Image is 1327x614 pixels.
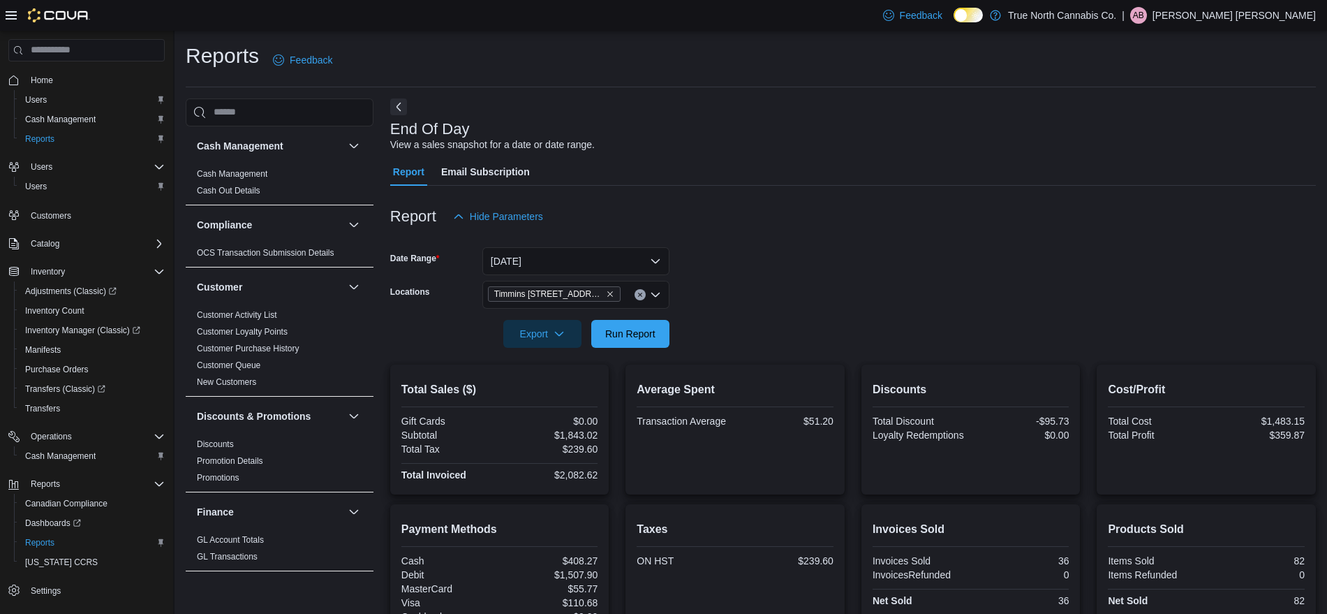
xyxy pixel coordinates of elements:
[25,263,165,280] span: Inventory
[900,8,942,22] span: Feedback
[197,139,343,153] button: Cash Management
[197,309,277,321] span: Customer Activity List
[197,327,288,337] a: Customer Loyalty Points
[1130,7,1147,24] div: Austen Bourgon
[503,430,598,441] div: $1,843.02
[393,158,424,186] span: Report
[873,430,968,441] div: Loyalty Redemptions
[14,90,170,110] button: Users
[441,158,530,186] span: Email Subscription
[20,92,165,108] span: Users
[290,53,332,67] span: Feedback
[20,283,122,300] a: Adjustments (Classic)
[25,133,54,145] span: Reports
[20,111,101,128] a: Cash Management
[1108,381,1305,398] h2: Cost/Profit
[31,161,52,173] span: Users
[14,360,170,379] button: Purchase Orders
[25,537,54,548] span: Reports
[25,451,96,462] span: Cash Management
[25,344,61,356] span: Manifests
[738,555,833,567] div: $239.60
[974,416,1069,427] div: -$95.73
[25,325,140,336] span: Inventory Manager (Classic)
[447,203,549,231] button: Hide Parameters
[401,597,497,608] div: Visa
[20,302,165,319] span: Inventory Count
[25,94,47,105] span: Users
[3,474,170,494] button: Reports
[637,521,833,538] h2: Taxes
[974,430,1069,441] div: $0.00
[31,478,60,490] span: Reports
[25,582,165,599] span: Settings
[197,280,242,294] h3: Customer
[267,46,338,74] a: Feedback
[25,583,66,599] a: Settings
[197,409,343,423] button: Discounts & Promotions
[1108,569,1203,580] div: Items Refunded
[31,210,71,221] span: Customers
[346,217,362,233] button: Compliance
[197,310,277,320] a: Customer Activity List
[503,444,598,455] div: $239.60
[3,205,170,225] button: Customers
[974,595,1069,606] div: 36
[20,111,165,128] span: Cash Management
[20,400,165,417] span: Transfers
[25,71,165,89] span: Home
[197,247,334,258] span: OCS Transaction Submission Details
[873,555,968,567] div: Invoices Sold
[197,168,267,180] span: Cash Management
[25,114,96,125] span: Cash Management
[25,383,105,395] span: Transfers (Classic)
[14,321,170,340] a: Inventory Manager (Classic)
[197,473,239,483] a: Promotions
[20,400,66,417] a: Transfers
[20,283,165,300] span: Adjustments (Classic)
[31,266,65,277] span: Inventory
[390,253,440,264] label: Date Range
[31,75,53,86] span: Home
[20,131,60,147] a: Reports
[401,469,466,481] strong: Total Invoiced
[197,584,241,598] h3: Inventory
[14,553,170,572] button: [US_STATE] CCRS
[25,428,77,445] button: Operations
[401,444,497,455] div: Total Tax
[25,557,98,568] span: [US_STATE] CCRS
[25,518,81,529] span: Dashboards
[503,469,598,481] div: $2,082.62
[14,513,170,533] a: Dashboards
[401,555,497,567] div: Cash
[186,166,373,205] div: Cash Management
[512,320,573,348] span: Export
[503,569,598,580] div: $1,507.90
[390,98,407,115] button: Next
[738,416,833,427] div: $51.20
[503,597,598,608] div: $110.68
[197,343,299,354] span: Customer Purchase History
[14,533,170,553] button: Reports
[1209,430,1305,441] div: $359.87
[14,340,170,360] button: Manifests
[390,286,430,298] label: Locations
[25,305,84,316] span: Inventory Count
[197,185,260,196] span: Cash Out Details
[3,157,170,177] button: Users
[1152,7,1316,24] p: [PERSON_NAME] [PERSON_NAME]
[494,287,603,301] span: Timmins [STREET_ADDRESS]
[591,320,669,348] button: Run Report
[14,399,170,418] button: Transfers
[1108,416,1203,427] div: Total Cost
[873,416,968,427] div: Total Discount
[20,361,94,378] a: Purchase Orders
[197,455,263,467] span: Promotion Details
[25,263,71,280] button: Inventory
[503,416,598,427] div: $0.00
[8,64,165,611] nav: Complex example
[25,181,47,192] span: Users
[14,282,170,301] a: Adjustments (Classic)
[3,234,170,254] button: Catalog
